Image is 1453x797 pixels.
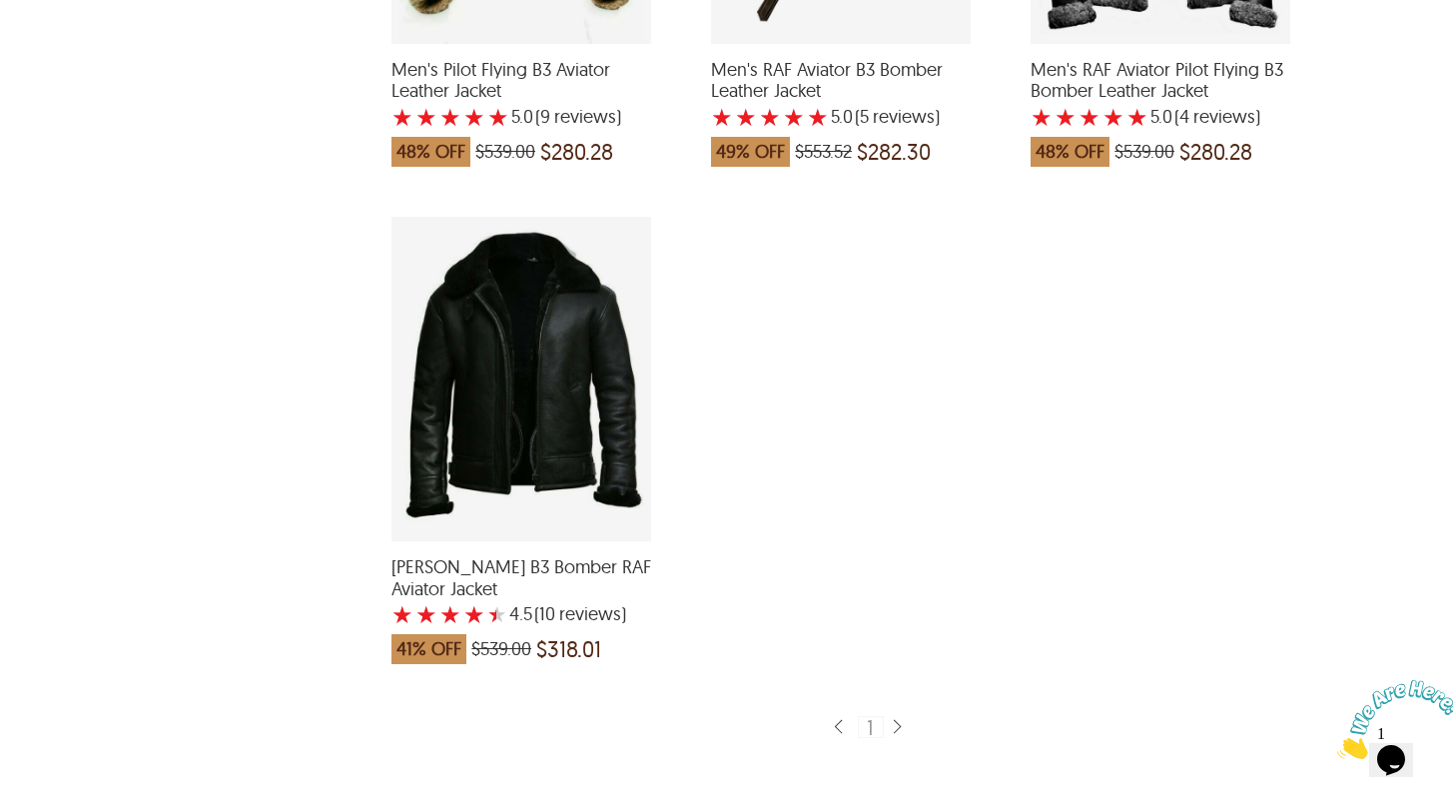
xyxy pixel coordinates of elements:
[463,107,485,127] label: 4 rating
[534,604,555,624] span: (10
[536,639,601,659] span: $318.01
[858,716,884,738] div: 1
[1329,672,1453,767] iframe: chat widget
[535,107,621,127] span: )
[1174,107,1260,127] span: )
[711,137,790,167] span: 49% OFF
[391,137,470,167] span: 48% OFF
[487,604,507,624] label: 5 rating
[391,59,651,102] span: Men's Pilot Flying B3 Aviator Leather Jacket
[439,107,461,127] label: 3 rating
[1189,107,1255,127] span: reviews
[807,107,829,127] label: 5 rating
[759,107,781,127] label: 3 rating
[415,604,437,624] label: 2 rating
[889,718,905,737] img: sprite-icon
[711,107,733,127] label: 1 rating
[1174,107,1189,127] span: (4
[1179,142,1252,162] span: $280.28
[555,604,621,624] span: reviews
[830,718,846,737] img: sprite-icon
[511,107,533,127] label: 5.0
[855,107,869,127] span: (5
[391,556,651,599] span: Troy B3 Bomber RAF Aviator Jacket
[439,604,461,624] label: 3 rating
[783,107,805,127] label: 4 rating
[1150,107,1172,127] label: 5.0
[550,107,616,127] span: reviews
[1031,137,1109,167] span: 48% OFF
[540,142,613,162] span: $280.28
[475,142,535,162] span: $539.00
[535,107,550,127] span: (9
[391,31,651,177] a: Men's Pilot Flying B3 Aviator Leather Jacket with a 4.999999999999999 Star Rating 9 Product Revie...
[869,107,935,127] span: reviews
[735,107,757,127] label: 2 rating
[711,59,971,102] span: Men's RAF Aviator B3 Bomber Leather Jacket
[509,604,532,624] label: 4.5
[1031,107,1053,127] label: 1 rating
[391,604,413,624] label: 1 rating
[857,142,931,162] span: $282.30
[391,107,413,127] label: 1 rating
[1126,107,1148,127] label: 5 rating
[795,142,852,162] span: $553.52
[415,107,437,127] label: 2 rating
[8,8,16,25] span: 1
[1055,107,1077,127] label: 2 rating
[487,107,509,127] label: 5 rating
[471,639,531,659] span: $539.00
[831,107,853,127] label: 5.0
[1102,107,1124,127] label: 4 rating
[463,604,485,624] label: 4 rating
[1031,59,1290,102] span: Men's RAF Aviator Pilot Flying B3 Bomber Leather Jacket
[711,31,971,177] a: Men's RAF Aviator B3 Bomber Leather Jacket with a 5 Star Rating 5 Product Review which was at a p...
[1114,142,1174,162] span: $539.00
[855,107,940,127] span: )
[391,634,466,664] span: 41% OFF
[8,8,132,87] img: Chat attention grabber
[391,528,651,674] a: Troy B3 Bomber RAF Aviator Jacket with a 4.5 Star Rating 10 Product Review which was at a price o...
[1079,107,1100,127] label: 3 rating
[1031,31,1290,177] a: Men's RAF Aviator Pilot Flying B3 Bomber Leather Jacket with a 5 Star Rating 4 Product Review whi...
[534,604,626,624] span: )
